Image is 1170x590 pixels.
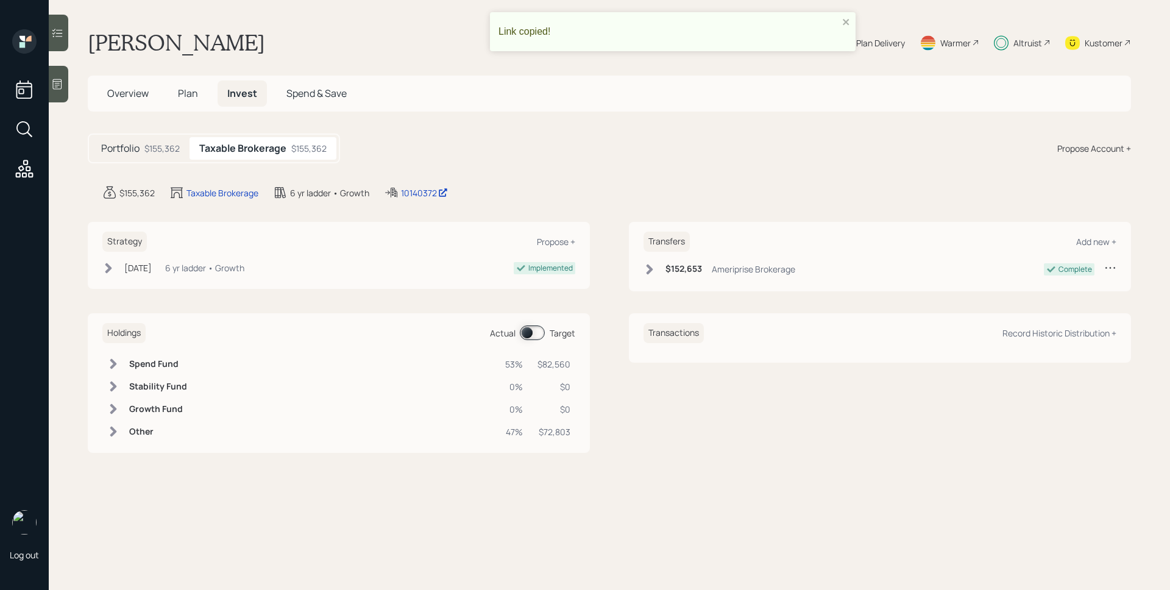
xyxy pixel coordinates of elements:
[186,187,258,199] div: Taxable Brokerage
[1058,264,1092,275] div: Complete
[550,327,575,339] div: Target
[290,187,369,199] div: 6 yr ladder • Growth
[643,232,690,252] h6: Transfers
[101,143,140,154] h5: Portfolio
[665,264,702,274] h6: $152,653
[537,236,575,247] div: Propose +
[129,404,187,414] h6: Growth Fund
[119,187,155,199] div: $155,362
[842,17,851,29] button: close
[505,425,523,438] div: 47%
[165,261,244,274] div: 6 yr ladder • Growth
[505,380,523,393] div: 0%
[144,142,180,155] div: $155,362
[537,403,570,416] div: $0
[1076,236,1116,247] div: Add new +
[227,87,257,100] span: Invest
[643,323,704,343] h6: Transactions
[498,26,838,37] div: Link copied!
[1057,142,1131,155] div: Propose Account +
[129,427,187,437] h6: Other
[537,425,570,438] div: $72,803
[490,327,516,339] div: Actual
[291,142,327,155] div: $155,362
[537,358,570,371] div: $82,560
[102,323,146,343] h6: Holdings
[712,263,795,275] div: Ameriprise Brokerage
[1013,37,1042,49] div: Altruist
[10,549,39,561] div: Log out
[528,263,573,274] div: Implemented
[102,232,147,252] h6: Strategy
[178,87,198,100] span: Plan
[199,143,286,154] h5: Taxable Brokerage
[286,87,347,100] span: Spend & Save
[537,380,570,393] div: $0
[88,29,265,56] h1: [PERSON_NAME]
[1002,327,1116,339] div: Record Historic Distribution +
[129,382,187,392] h6: Stability Fund
[401,187,448,199] div: 10140372
[1085,37,1122,49] div: Kustomer
[12,510,37,535] img: james-distasi-headshot.png
[505,403,523,416] div: 0%
[129,359,187,369] h6: Spend Fund
[940,37,971,49] div: Warmer
[107,87,149,100] span: Overview
[505,358,523,371] div: 53%
[856,37,905,49] div: Plan Delivery
[124,261,152,274] div: [DATE]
